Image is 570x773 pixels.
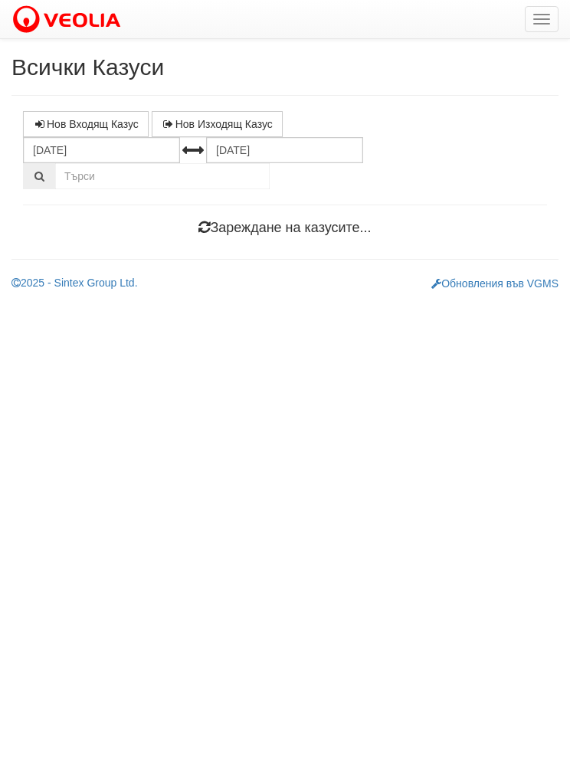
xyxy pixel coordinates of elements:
a: 2025 - Sintex Group Ltd. [11,277,138,289]
h2: Всички Казуси [11,54,559,80]
a: Обновления във VGMS [431,277,559,290]
a: Нов Изходящ Казус [152,111,283,137]
img: VeoliaLogo.png [11,4,128,36]
input: Търсене по Идентификатор, Бл/Вх/Ап, Тип, Описание, Моб. Номер, Имейл, Файл, Коментар, [55,163,270,189]
a: Нов Входящ Казус [23,111,149,137]
h4: Зареждане на казусите... [23,221,547,236]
